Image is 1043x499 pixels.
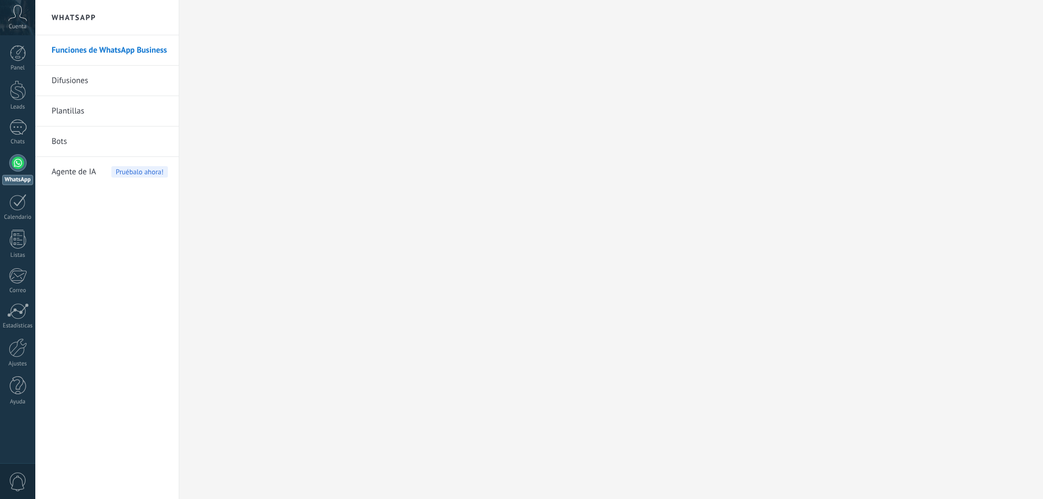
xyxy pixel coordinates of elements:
[52,35,168,66] a: Funciones de WhatsApp Business
[52,96,168,127] a: Plantillas
[111,166,168,178] span: Pruébalo ahora!
[35,127,179,157] li: Bots
[35,157,179,187] li: Agente de IA
[35,35,179,66] li: Funciones de WhatsApp Business
[52,66,168,96] a: Difusiones
[35,66,179,96] li: Difusiones
[52,127,168,157] a: Bots
[2,214,34,221] div: Calendario
[2,175,33,185] div: WhatsApp
[2,252,34,259] div: Listas
[2,65,34,72] div: Panel
[2,399,34,406] div: Ayuda
[2,361,34,368] div: Ajustes
[9,23,27,30] span: Cuenta
[2,287,34,294] div: Correo
[2,104,34,111] div: Leads
[2,138,34,146] div: Chats
[35,96,179,127] li: Plantillas
[2,323,34,330] div: Estadísticas
[52,157,96,187] span: Agente de IA
[52,157,168,187] a: Agente de IAPruébalo ahora!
